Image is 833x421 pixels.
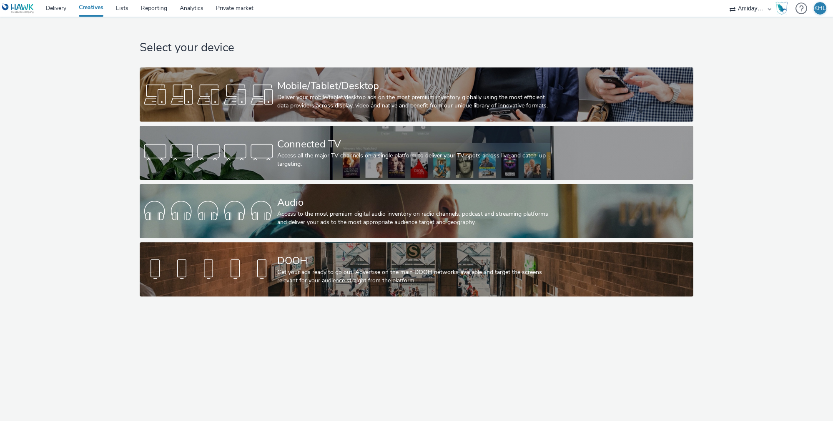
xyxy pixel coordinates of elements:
[140,184,693,238] a: AudioAccess to the most premium digital audio inventory on radio channels, podcast and streaming ...
[277,210,552,227] div: Access to the most premium digital audio inventory on radio channels, podcast and streaming platf...
[277,137,552,152] div: Connected TV
[277,93,552,110] div: Deliver your mobile/tablet/desktop ads on the most premium inventory globally using the most effi...
[814,2,826,15] div: KHL
[2,3,34,14] img: undefined Logo
[140,40,693,56] h1: Select your device
[775,2,788,15] img: Hawk Academy
[277,79,552,93] div: Mobile/Tablet/Desktop
[277,268,552,285] div: Get your ads ready to go out! Advertise on the main DOOH networks available and target the screen...
[140,67,693,122] a: Mobile/Tablet/DesktopDeliver your mobile/tablet/desktop ads on the most premium inventory globall...
[775,2,791,15] a: Hawk Academy
[140,126,693,180] a: Connected TVAccess all the major TV channels on a single platform to deliver your TV spots across...
[277,254,552,268] div: DOOH
[277,195,552,210] div: Audio
[277,152,552,169] div: Access all the major TV channels on a single platform to deliver your TV spots across live and ca...
[140,242,693,296] a: DOOHGet your ads ready to go out! Advertise on the main DOOH networks available and target the sc...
